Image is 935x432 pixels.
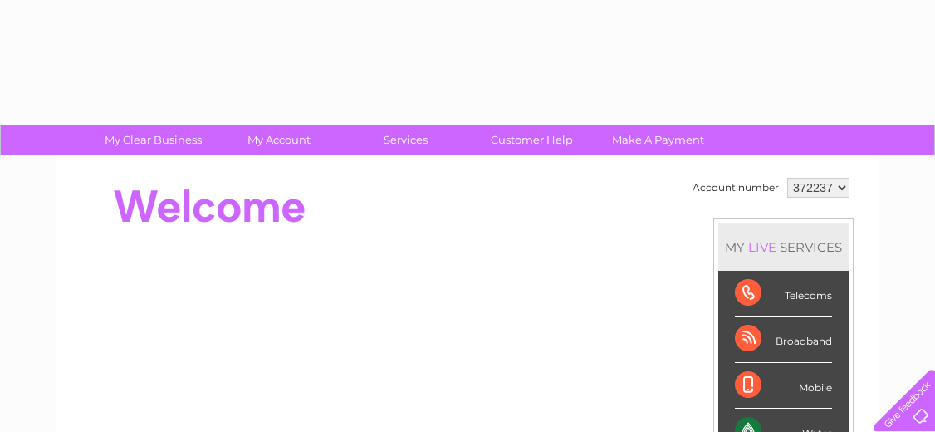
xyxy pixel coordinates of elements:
[85,125,222,155] a: My Clear Business
[688,174,783,202] td: Account number
[463,125,600,155] a: Customer Help
[735,317,832,362] div: Broadband
[735,271,832,317] div: Telecoms
[718,223,849,271] div: MY SERVICES
[745,239,780,255] div: LIVE
[735,363,832,409] div: Mobile
[211,125,348,155] a: My Account
[590,125,727,155] a: Make A Payment
[337,125,474,155] a: Services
